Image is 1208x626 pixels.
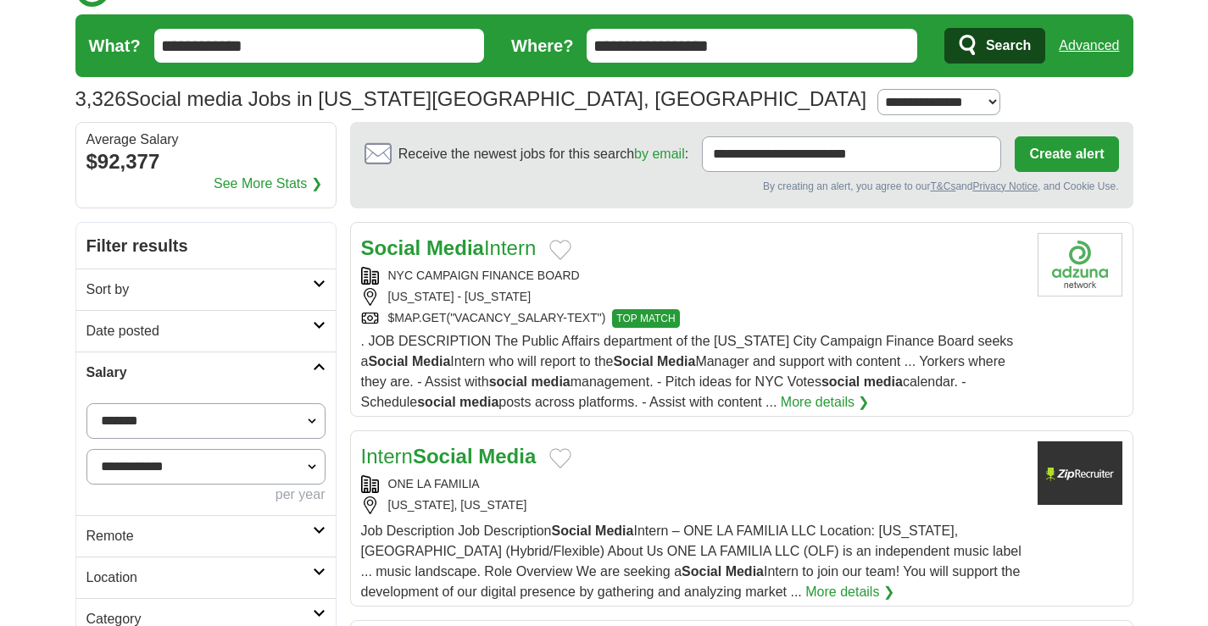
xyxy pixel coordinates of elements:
h1: Social media Jobs in [US_STATE][GEOGRAPHIC_DATA], [GEOGRAPHIC_DATA] [75,87,867,110]
h2: Salary [86,363,313,383]
strong: social [489,374,527,389]
span: . JOB DESCRIPTION The Public Affairs department of the [US_STATE] City Campaign Finance Board see... [361,334,1014,409]
div: [US_STATE] - [US_STATE] [361,288,1024,306]
div: ONE LA FAMILIA [361,475,1024,493]
h2: Date posted [86,321,313,341]
strong: Social [368,354,408,368]
h2: Filter results [76,223,336,269]
a: More details ❯ [805,582,894,602]
label: What? [89,33,141,58]
h2: Sort by [86,280,313,300]
a: Sort by [76,269,336,310]
img: Company logo [1038,441,1122,505]
strong: media [531,374,570,389]
a: Date posted [76,310,336,352]
label: Where? [511,33,573,58]
a: by email [634,147,685,161]
a: Privacy Notice [972,180,1038,192]
button: Add to favorite jobs [549,240,571,260]
button: Add to favorite jobs [549,448,571,468]
strong: Social [413,445,473,468]
a: T&Cs [930,180,955,192]
strong: social [417,395,455,409]
a: Remote [76,515,336,557]
strong: social [821,374,860,389]
span: 3,326 [75,84,126,114]
div: By creating an alert, you agree to our and , and Cookie Use. [365,179,1119,194]
a: Location [76,557,336,598]
a: More details ❯ [781,392,870,413]
h2: Remote [86,526,313,546]
strong: Media [726,564,764,579]
span: Receive the newest jobs for this search : [398,144,688,164]
div: $92,377 [86,147,326,177]
a: Social MediaIntern [361,236,537,259]
a: InternSocial Media [361,445,537,468]
strong: Social [552,524,592,538]
img: Company logo [1038,233,1122,296]
span: Search [986,29,1031,63]
strong: Media [657,354,695,368]
button: Create alert [1015,136,1118,172]
strong: Media [412,354,450,368]
strong: media [459,395,498,409]
strong: Media [426,236,484,259]
strong: media [864,374,903,389]
span: Job Description Job Description Intern – ONE LA FAMILIA LLC Location: [US_STATE], [GEOGRAPHIC_DAT... [361,524,1022,599]
a: Salary [76,352,336,393]
div: Average Salary [86,133,326,147]
strong: Media [478,445,536,468]
strong: Social [682,564,721,579]
button: Search [944,28,1045,64]
div: NYC CAMPAIGN FINANCE BOARD [361,267,1024,285]
div: per year [86,485,326,505]
a: Advanced [1059,29,1119,63]
h2: Location [86,568,313,588]
strong: Social [613,354,653,368]
span: TOP MATCH [612,309,679,328]
a: See More Stats ❯ [214,174,322,194]
strong: Social [361,236,421,259]
strong: Media [595,524,633,538]
div: $MAP.GET("VACANCY_SALARY-TEXT") [361,309,1024,328]
div: [US_STATE], [US_STATE] [361,496,1024,514]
